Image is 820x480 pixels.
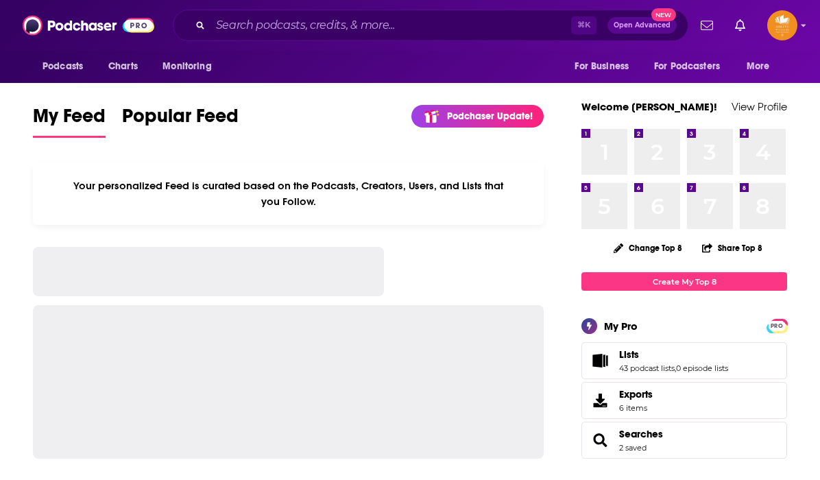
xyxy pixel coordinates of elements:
span: Logged in as ShreveWilliams [767,10,797,40]
a: View Profile [732,100,787,113]
a: 43 podcast lists [619,363,675,373]
span: Popular Feed [122,104,239,136]
div: Your personalized Feed is curated based on the Podcasts, Creators, Users, and Lists that you Follow. [33,163,544,225]
button: Show profile menu [767,10,797,40]
span: For Podcasters [654,57,720,76]
a: Welcome [PERSON_NAME]! [581,100,717,113]
button: open menu [645,53,740,80]
span: My Feed [33,104,106,136]
a: My Feed [33,104,106,138]
span: 6 items [619,403,653,413]
button: Share Top 8 [701,235,763,261]
img: Podchaser - Follow, Share and Rate Podcasts [23,12,154,38]
span: ⌘ K [571,16,596,34]
span: Searches [581,422,787,459]
a: PRO [769,320,785,331]
span: Lists [581,342,787,379]
span: Exports [586,391,614,410]
a: Charts [99,53,146,80]
span: Charts [108,57,138,76]
span: , [675,363,676,373]
p: Podchaser Update! [447,110,533,122]
button: open menu [565,53,646,80]
button: Change Top 8 [605,239,690,256]
input: Search podcasts, credits, & more... [210,14,571,36]
span: For Business [575,57,629,76]
a: 0 episode lists [676,363,728,373]
button: open menu [33,53,101,80]
a: 2 saved [619,443,647,453]
div: My Pro [604,320,638,333]
span: Exports [619,388,653,400]
img: User Profile [767,10,797,40]
a: Show notifications dropdown [729,14,751,37]
a: Create My Top 8 [581,272,787,291]
span: PRO [769,321,785,331]
a: Popular Feed [122,104,239,138]
a: Lists [586,351,614,370]
span: Open Advanced [614,22,671,29]
span: More [747,57,770,76]
a: Lists [619,348,728,361]
a: Searches [619,428,663,440]
a: Searches [586,431,614,450]
a: Show notifications dropdown [695,14,719,37]
span: New [651,8,676,21]
div: Search podcasts, credits, & more... [173,10,688,41]
button: open menu [737,53,787,80]
span: Lists [619,348,639,361]
button: Open AdvancedNew [607,17,677,34]
span: Podcasts [43,57,83,76]
span: Monitoring [162,57,211,76]
button: open menu [153,53,229,80]
a: Exports [581,382,787,419]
